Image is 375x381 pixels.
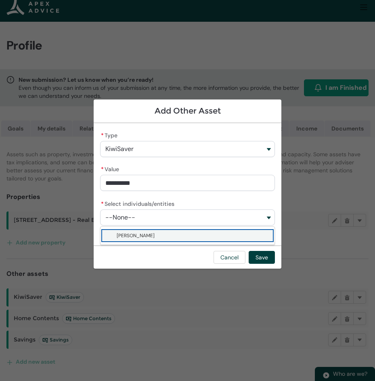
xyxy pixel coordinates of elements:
[100,209,275,226] button: Select individuals/entities
[249,251,275,264] button: Save
[100,106,275,116] h1: Add Other Asset
[101,200,104,207] abbr: required
[101,166,104,173] abbr: required
[105,145,134,153] span: KiwiSaver
[100,198,178,208] label: Select individuals/entities
[101,132,104,139] abbr: required
[100,130,121,139] label: Type
[117,232,155,239] span: Isabella Tyrell
[105,214,135,221] span: --None--
[100,164,122,173] label: Value
[214,251,245,264] button: Cancel
[100,226,275,245] div: Select individuals/entities
[100,141,275,157] button: Type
